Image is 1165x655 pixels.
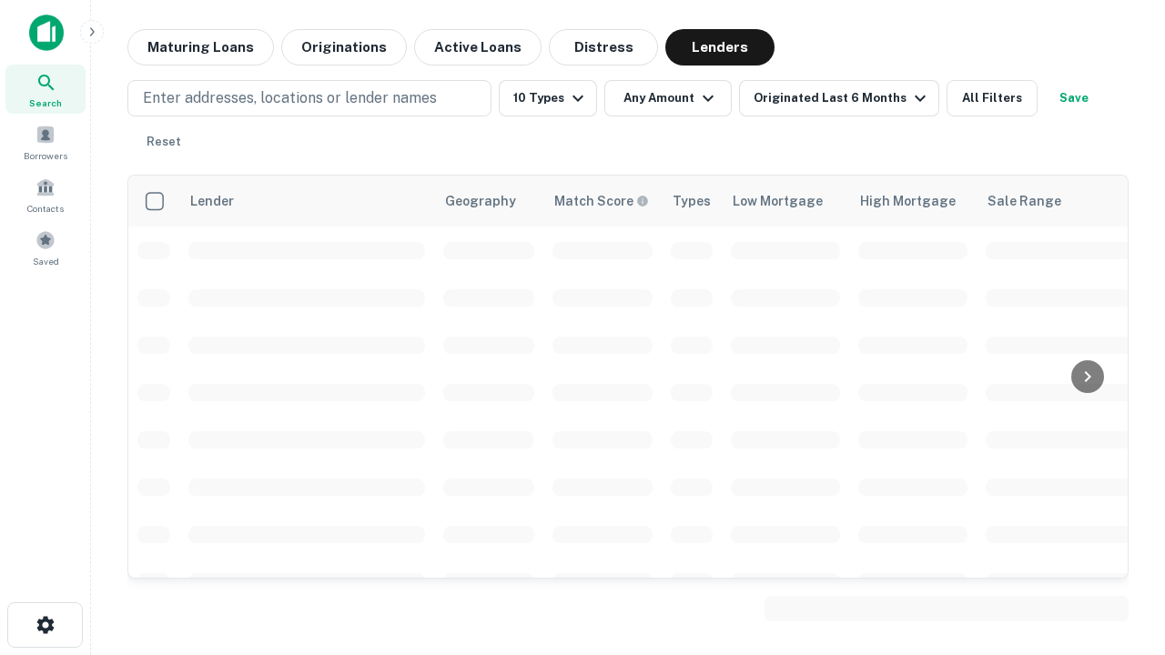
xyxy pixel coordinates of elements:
th: High Mortgage [849,176,977,227]
th: Sale Range [977,176,1140,227]
button: Lenders [665,29,775,65]
button: Enter addresses, locations or lender names [127,80,491,116]
a: Contacts [5,170,86,219]
span: Borrowers [24,148,67,163]
button: Any Amount [604,80,732,116]
button: Originated Last 6 Months [739,80,939,116]
span: Search [29,96,62,110]
div: Capitalize uses an advanced AI algorithm to match your search with the best lender. The match sco... [554,191,649,211]
th: Lender [179,176,434,227]
div: Originated Last 6 Months [754,87,931,109]
button: Active Loans [414,29,542,65]
button: Originations [281,29,407,65]
div: Low Mortgage [733,190,823,212]
a: Borrowers [5,117,86,166]
th: Capitalize uses an advanced AI algorithm to match your search with the best lender. The match sco... [543,176,662,227]
h6: Match Score [554,191,645,211]
button: Reset [135,124,193,160]
div: Lender [190,190,234,212]
img: capitalize-icon.png [29,15,64,51]
a: Saved [5,223,86,272]
button: All Filters [947,80,1038,116]
span: Saved [33,254,59,268]
button: Maturing Loans [127,29,274,65]
iframe: Chat Widget [1074,451,1165,539]
a: Search [5,65,86,114]
button: Save your search to get updates of matches that match your search criteria. [1045,80,1103,116]
div: Types [673,190,711,212]
th: Low Mortgage [722,176,849,227]
button: Distress [549,29,658,65]
div: High Mortgage [860,190,956,212]
button: 10 Types [499,80,597,116]
div: Geography [445,190,516,212]
th: Geography [434,176,543,227]
div: Sale Range [988,190,1061,212]
p: Enter addresses, locations or lender names [143,87,437,109]
span: Contacts [27,201,64,216]
th: Types [662,176,722,227]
